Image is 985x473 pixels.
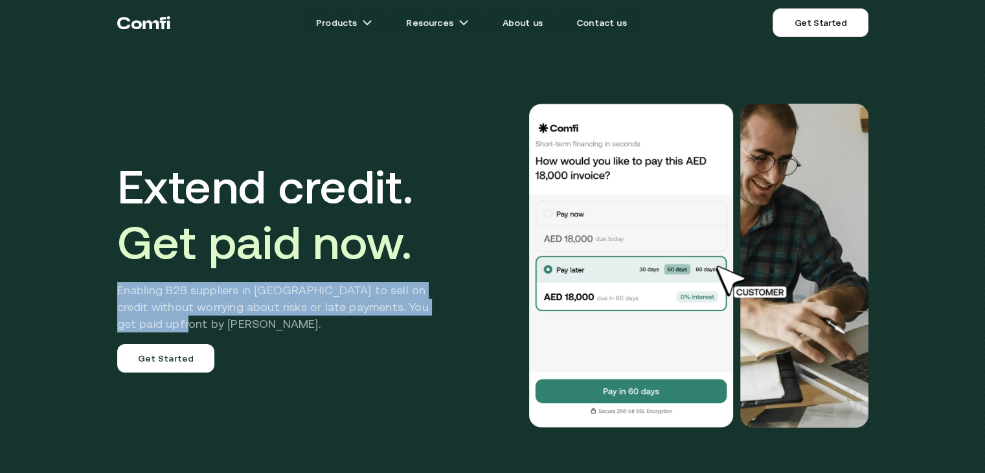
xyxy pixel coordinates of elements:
a: About us [487,10,558,36]
a: Get Started [773,8,868,37]
a: Return to the top of the Comfi home page [117,3,170,42]
a: Contact us [561,10,642,36]
img: Would you like to pay this AED 18,000.00 invoice? [528,104,735,428]
img: cursor [707,264,801,300]
img: Would you like to pay this AED 18,000.00 invoice? [740,104,868,428]
a: Resourcesarrow icons [391,10,484,36]
h1: Extend credit. [117,159,448,270]
a: Get Started [117,344,215,373]
img: arrow icons [362,17,372,28]
span: Get paid now. [117,216,413,269]
img: arrow icons [459,17,469,28]
h2: Enabling B2B suppliers in [GEOGRAPHIC_DATA] to sell on credit without worrying about risks or lat... [117,282,448,332]
a: Productsarrow icons [300,10,388,36]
